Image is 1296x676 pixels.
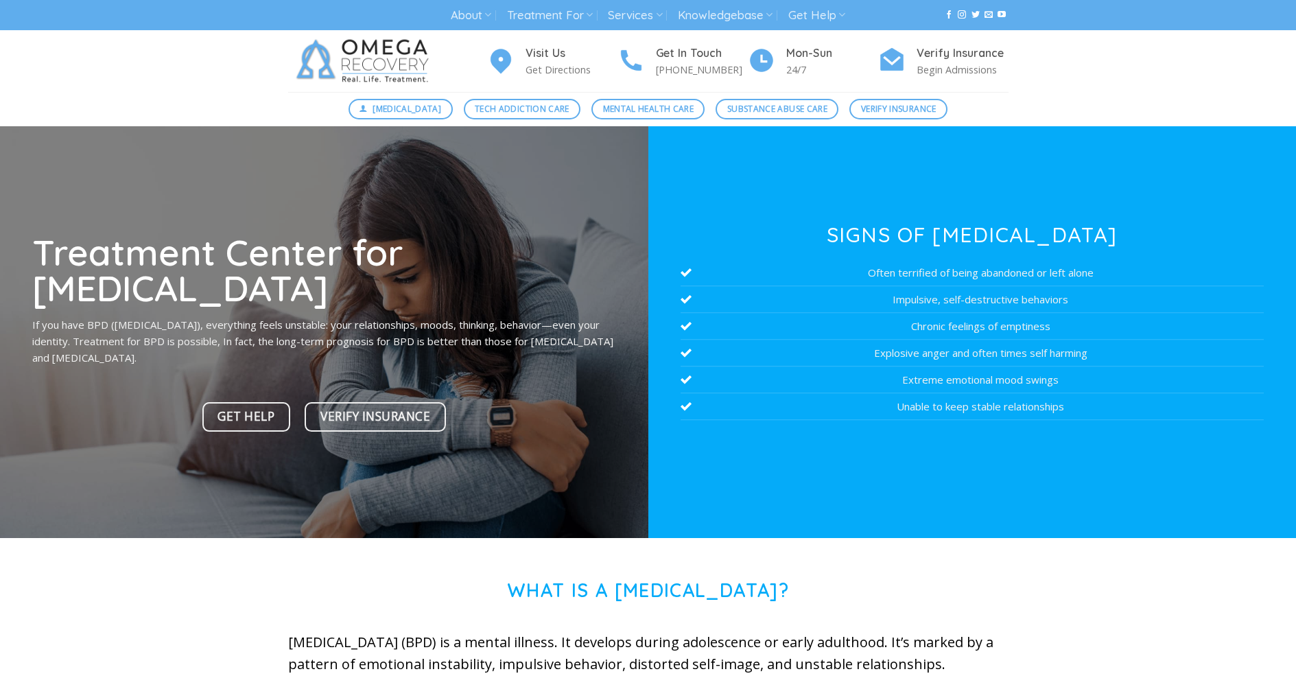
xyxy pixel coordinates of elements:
p: Get Directions [526,62,617,78]
li: Often terrified of being abandoned or left alone [681,259,1264,286]
span: Verify Insurance [861,102,936,115]
a: Visit Us Get Directions [487,45,617,78]
span: Substance Abuse Care [727,102,827,115]
p: If you have BPD ([MEDICAL_DATA]), everything feels unstable: your relationships, moods, thinking,... [32,316,615,366]
a: Get Help [788,3,845,28]
a: Follow on Instagram [958,10,966,20]
a: Substance Abuse Care [716,99,838,119]
li: Extreme emotional mood swings [681,366,1264,393]
p: [MEDICAL_DATA] (BPD) is a mental illness. It develops during adolescence or early adulthood. It’s... [288,631,1009,675]
span: [MEDICAL_DATA] [373,102,441,115]
a: [MEDICAL_DATA] [349,99,453,119]
a: Verify Insurance Begin Admissions [878,45,1009,78]
h4: Get In Touch [656,45,748,62]
span: Mental Health Care [603,102,694,115]
span: Verify Insurance [320,407,430,426]
h1: Treatment Center for [MEDICAL_DATA] [32,234,615,306]
a: Treatment For [507,3,593,28]
p: Begin Admissions [917,62,1009,78]
a: Follow on Twitter [971,10,980,20]
span: Tech Addiction Care [475,102,569,115]
h4: Visit Us [526,45,617,62]
a: Services [608,3,662,28]
a: Verify Insurance [305,402,446,432]
a: Mental Health Care [591,99,705,119]
li: Unable to keep stable relationships [681,393,1264,420]
h4: Verify Insurance [917,45,1009,62]
a: Send us an email [985,10,993,20]
a: Tech Addiction Care [464,99,581,119]
a: Knowledgebase [678,3,773,28]
a: Get In Touch [PHONE_NUMBER] [617,45,748,78]
img: Omega Recovery [288,30,443,92]
p: [PHONE_NUMBER] [656,62,748,78]
a: Verify Insurance [849,99,947,119]
h3: Signs of [MEDICAL_DATA] [681,224,1264,245]
a: Get Help [202,402,291,432]
li: Chronic feelings of emptiness [681,313,1264,340]
span: Get Help [217,407,274,426]
a: Follow on Facebook [945,10,953,20]
h1: What is a [MEDICAL_DATA]? [288,579,1009,602]
li: Explosive anger and often times self harming [681,340,1264,366]
p: 24/7 [786,62,878,78]
li: Impulsive, self-destructive behaviors [681,286,1264,313]
h4: Mon-Sun [786,45,878,62]
a: Follow on YouTube [998,10,1006,20]
a: About [451,3,491,28]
